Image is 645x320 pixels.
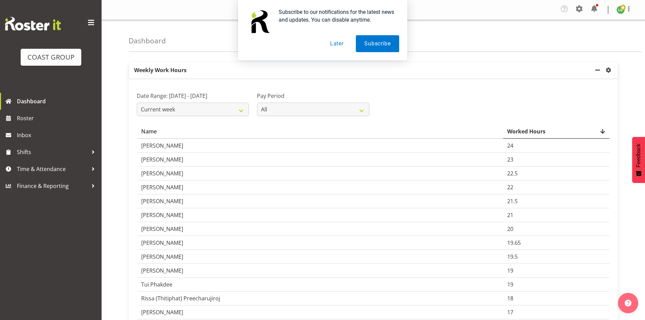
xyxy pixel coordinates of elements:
label: Date Range: [DATE] - [DATE] [137,92,249,100]
span: Feedback [636,144,642,167]
span: Finance & Reporting [17,181,88,191]
td: [PERSON_NAME] [137,250,503,264]
button: Subscribe [356,35,399,52]
span: 18 [507,295,513,302]
span: 19 [507,267,513,274]
span: Inbox [17,130,98,140]
span: 23 [507,156,513,163]
div: Subscribe to our notifications for the latest news and updates. You can disable anytime. [273,8,399,24]
a: minimize [594,62,604,78]
td: [PERSON_NAME] [137,208,503,222]
span: 20 [507,225,513,233]
span: Roster [17,113,98,123]
td: [PERSON_NAME] [137,305,503,319]
span: 19.5 [507,253,518,260]
span: 17 [507,308,513,316]
span: Dashboard [17,96,98,106]
td: [PERSON_NAME] [137,264,503,278]
span: Time & Attendance [17,164,88,174]
span: 19 [507,281,513,288]
a: settings [604,66,615,74]
td: [PERSON_NAME] [137,167,503,180]
td: [PERSON_NAME] [137,222,503,236]
span: 22.5 [507,170,518,177]
label: Pay Period [257,92,369,100]
span: 22 [507,184,513,191]
span: 19.65 [507,239,521,247]
td: [PERSON_NAME] [137,153,503,167]
td: Rissa (Thitiphat) Preecharujiroj [137,292,503,305]
span: 21 [507,211,513,219]
button: Feedback - Show survey [632,137,645,183]
div: Worked Hours [507,127,605,135]
span: 21.5 [507,197,518,205]
img: notification icon [246,8,273,35]
td: [PERSON_NAME] [137,139,503,153]
p: Weekly Work Hours [129,62,594,78]
div: Name [141,127,499,135]
td: [PERSON_NAME] [137,180,503,194]
span: Shifts [17,147,88,157]
span: 24 [507,142,513,149]
td: [PERSON_NAME] [137,236,503,250]
img: help-xxl-2.png [625,300,631,306]
button: Later [322,35,352,52]
td: [PERSON_NAME] [137,194,503,208]
td: Tui Phakdee [137,278,503,292]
